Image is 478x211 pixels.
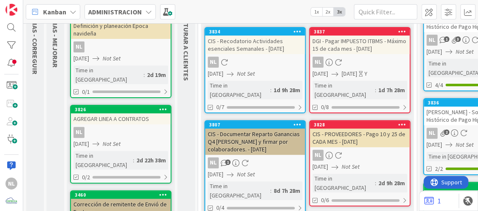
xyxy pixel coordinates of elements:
div: NL [310,57,410,68]
div: 2d 19m [145,70,168,79]
span: [DATE] [312,69,328,78]
div: Time in [GEOGRAPHIC_DATA] [312,174,375,192]
span: 1x [311,8,322,16]
div: CIS - PROVEEDORES - Pago 10 y 25 de CADA MES - [DATE] [310,129,410,147]
div: 3460 [71,191,171,199]
div: NL [73,41,84,52]
i: Not Set [456,141,474,148]
div: 1d 7h 28m [376,85,407,95]
div: 3837DGI - Pagar IMPUESTO ITBMS - Máximo 15 de cada mes - [DATE] [310,28,410,54]
span: 4/4 [435,81,443,90]
div: 3834 [209,29,305,35]
div: NL [208,57,219,68]
div: 3837 [314,29,410,35]
div: 1d 9h 28m [272,85,302,95]
div: NL [205,57,305,68]
div: 3828 [314,122,410,128]
div: 3826AGREGAR LINEA A CONTRATOS [71,106,171,124]
div: NL [426,35,437,46]
span: [DATE] [312,162,328,171]
span: [DATE] [73,140,89,148]
span: 0/8 [321,103,329,112]
img: Visit kanbanzone.com [5,4,17,16]
div: Time in [GEOGRAPHIC_DATA] [208,181,270,200]
div: Time in [GEOGRAPHIC_DATA] [73,151,133,170]
div: 3826 [75,107,171,112]
span: 0/6 [321,196,329,205]
div: 8d 7h 28m [272,186,302,195]
span: [DATE] [426,47,442,56]
div: CIS - Documentar Reparto Ganancias Q4 [PERSON_NAME] y firmar por colaboradores. - [DATE] [205,129,305,155]
div: NL [312,150,323,161]
div: DGI - Pagar IMPUESTO ITBMS - Máximo 15 de cada mes - [DATE] [310,36,410,54]
div: 3826 [71,106,171,113]
div: AGREGAR LINEA A CONTRATOS [71,113,171,124]
i: Not Set [103,55,121,62]
div: NL [208,157,219,168]
div: NL [71,127,171,138]
span: [DATE] [73,54,89,63]
div: 3807 [205,121,305,129]
div: NL [312,57,323,68]
div: Definición y planeación Época navideña [71,20,171,39]
div: Time in [GEOGRAPHIC_DATA] [312,81,375,99]
div: 2d 9h 28m [376,178,407,188]
div: NL [205,157,305,168]
span: 2/2 [435,164,443,173]
div: Y [364,69,367,78]
div: NL [426,128,437,139]
span: 0/2 [82,173,90,182]
span: 3x [334,8,345,16]
span: 0/7 [216,103,224,112]
div: 3828 [310,121,410,129]
i: Not Set [237,170,255,178]
i: Not Set [342,163,360,170]
div: 3837 [310,28,410,36]
div: 2d 22h 38m [134,156,168,165]
span: 2x [322,8,334,16]
div: 3828CIS - PROVEEDORES - Pago 10 y 25 de CADA MES - [DATE] [310,121,410,147]
span: : [270,85,272,95]
span: [DATE] [342,69,357,78]
i: Not Set [237,70,255,77]
img: avatar [5,195,17,207]
span: [DATE] [208,170,223,179]
div: NL [310,150,410,161]
div: 3807CIS - Documentar Reparto Ganancias Q4 [PERSON_NAME] y firmar por colaboradores. - [DATE] [205,121,305,155]
span: : [144,70,145,79]
div: Time in [GEOGRAPHIC_DATA] [73,66,144,84]
span: 2 [444,129,449,135]
span: 3 [455,36,461,42]
div: Time in [GEOGRAPHIC_DATA] [208,81,270,99]
i: Not Set [456,48,474,55]
span: : [133,156,134,165]
div: NL [73,127,84,138]
span: [DATE] [208,69,223,78]
div: 3834CIS - Recodatorio Actividades esenciales Semanales - [DATE] [205,28,305,54]
a: 1 [424,196,441,206]
div: NL [5,178,17,189]
i: Not Set [103,140,121,148]
span: 0/1 [82,88,90,96]
div: 3807 [209,122,305,128]
b: ADMINISTRACION [88,8,142,16]
span: 1 [225,159,231,165]
span: : [375,178,376,188]
input: Quick Filter... [354,4,417,19]
div: Definición y planeación Época navideña [71,13,171,39]
div: CIS - Recodatorio Actividades esenciales Semanales - [DATE] [205,36,305,54]
div: 3834 [205,28,305,36]
span: : [270,186,272,195]
div: 3460 [75,192,171,198]
span: : [375,85,376,95]
span: Support [18,1,38,11]
span: [DATE] [426,140,442,149]
span: 1 [444,36,449,42]
span: Kanban [43,7,66,17]
div: NL [71,41,171,52]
